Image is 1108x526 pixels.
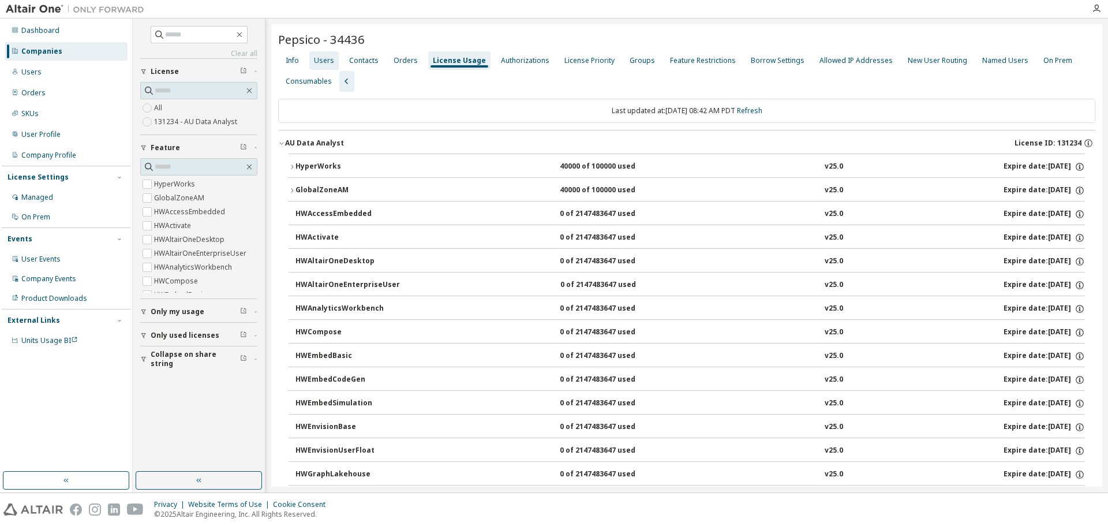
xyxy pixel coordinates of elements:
[560,327,664,338] div: 0 of 2147483647 used
[21,212,50,222] div: On Prem
[1004,422,1085,432] div: Expire date: [DATE]
[560,375,664,385] div: 0 of 2147483647 used
[240,331,247,340] span: Clear filter
[1004,446,1085,456] div: Expire date: [DATE]
[140,299,257,324] button: Only my usage
[825,280,843,290] div: v25.0
[295,327,399,338] div: HWCompose
[1004,304,1085,314] div: Expire date: [DATE]
[560,233,664,243] div: 0 of 2147483647 used
[825,233,843,243] div: v25.0
[289,154,1085,180] button: HyperWorks40000 of 100000 usedv25.0Expire date:[DATE]
[21,193,53,202] div: Managed
[154,115,239,129] label: 131234 - AU Data Analyst
[278,31,365,47] span: Pepsico - 34436
[151,67,179,76] span: License
[295,225,1085,251] button: HWActivate0 of 2147483647 usedv25.0Expire date:[DATE]
[21,109,39,118] div: SKUs
[825,327,843,338] div: v25.0
[825,375,843,385] div: v25.0
[240,355,247,364] span: Clear filter
[295,202,1085,227] button: HWAccessEmbedded0 of 2147483647 usedv25.0Expire date:[DATE]
[21,130,61,139] div: User Profile
[140,135,257,161] button: Feature
[295,344,1085,369] button: HWEmbedBasic0 of 2147483647 usedv25.0Expire date:[DATE]
[6,3,150,15] img: Altair One
[21,88,46,98] div: Orders
[295,469,399,480] div: HWGraphLakehouse
[564,56,615,65] div: License Priority
[140,323,257,348] button: Only used licenses
[1004,469,1085,480] div: Expire date: [DATE]
[825,162,843,172] div: v25.0
[825,256,843,267] div: v25.0
[154,288,208,302] label: HWEmbedBasic
[89,503,101,516] img: instagram.svg
[501,56,549,65] div: Authorizations
[295,233,399,243] div: HWActivate
[825,422,843,432] div: v25.0
[295,375,399,385] div: HWEmbedCodeGen
[8,234,32,244] div: Events
[154,101,164,115] label: All
[278,99,1095,123] div: Last updated at: [DATE] 08:42 AM PDT
[560,256,664,267] div: 0 of 2147483647 used
[295,398,399,409] div: HWEmbedSimulation
[273,500,332,509] div: Cookie Consent
[154,177,197,191] label: HyperWorks
[349,56,379,65] div: Contacts
[982,56,1028,65] div: Named Users
[285,139,344,148] div: AU Data Analyst
[560,185,664,196] div: 40000 of 100000 used
[295,273,1085,298] button: HWAltairOneEnterpriseUser0 of 2147483647 usedv25.0Expire date:[DATE]
[295,320,1085,345] button: HWCompose0 of 2147483647 usedv25.0Expire date:[DATE]
[295,422,399,432] div: HWEnvisionBase
[21,255,61,264] div: User Events
[21,47,62,56] div: Companies
[151,143,180,152] span: Feature
[825,469,843,480] div: v25.0
[295,209,399,219] div: HWAccessEmbedded
[154,247,249,260] label: HWAltairOneEnterpriseUser
[8,173,69,182] div: License Settings
[240,307,247,316] span: Clear filter
[295,280,400,290] div: HWAltairOneEnterpriseUser
[151,331,219,340] span: Only used licenses
[737,106,762,115] a: Refresh
[1004,162,1085,172] div: Expire date: [DATE]
[154,205,227,219] label: HWAccessEmbedded
[151,350,240,368] span: Collapse on share string
[286,77,332,86] div: Consumables
[1004,233,1085,243] div: Expire date: [DATE]
[295,304,399,314] div: HWAnalyticsWorkbench
[560,209,664,219] div: 0 of 2147483647 used
[560,446,664,456] div: 0 of 2147483647 used
[1043,56,1072,65] div: On Prem
[295,249,1085,274] button: HWAltairOneDesktop0 of 2147483647 usedv25.0Expire date:[DATE]
[295,185,399,196] div: GlobalZoneAM
[154,191,207,205] label: GlobalZoneAM
[1004,256,1085,267] div: Expire date: [DATE]
[154,274,200,288] label: HWCompose
[278,130,1095,156] button: AU Data AnalystLicense ID: 131234
[908,56,967,65] div: New User Routing
[21,335,78,345] span: Units Usage BI
[295,256,399,267] div: HWAltairOneDesktop
[21,294,87,303] div: Product Downloads
[295,415,1085,440] button: HWEnvisionBase0 of 2147483647 usedv25.0Expire date:[DATE]
[70,503,82,516] img: facebook.svg
[295,391,1085,416] button: HWEmbedSimulation0 of 2147483647 usedv25.0Expire date:[DATE]
[295,296,1085,322] button: HWAnalyticsWorkbench0 of 2147483647 usedv25.0Expire date:[DATE]
[825,351,843,361] div: v25.0
[3,503,63,516] img: altair_logo.svg
[154,509,332,519] p: © 2025 Altair Engineering, Inc. All Rights Reserved.
[560,304,664,314] div: 0 of 2147483647 used
[21,26,59,35] div: Dashboard
[154,219,193,233] label: HWActivate
[825,398,843,409] div: v25.0
[21,68,42,77] div: Users
[1004,209,1085,219] div: Expire date: [DATE]
[140,59,257,84] button: License
[1004,280,1085,290] div: Expire date: [DATE]
[670,56,736,65] div: Feature Restrictions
